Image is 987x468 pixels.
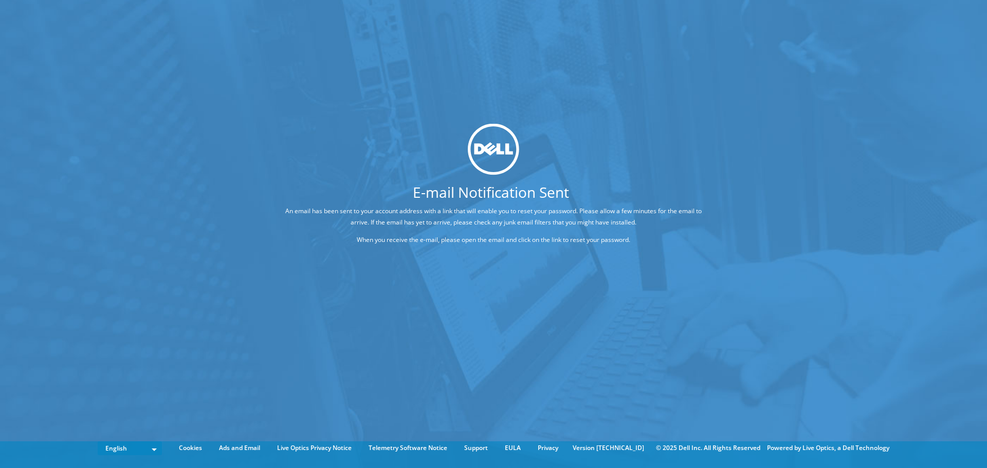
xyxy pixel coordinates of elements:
[211,442,268,454] a: Ads and Email
[651,442,765,454] li: © 2025 Dell Inc. All Rights Reserved
[767,442,889,454] li: Powered by Live Optics, a Dell Technology
[456,442,496,454] a: Support
[530,442,566,454] a: Privacy
[468,124,519,175] img: dell_svg_logo.svg
[247,185,735,199] h1: E-mail Notification Sent
[497,442,528,454] a: EULA
[285,205,702,228] p: An email has been sent to your account address with a link that will enable you to reset your pas...
[171,442,210,454] a: Cookies
[568,442,649,454] li: Version [TECHNICAL_ID]
[285,234,702,246] p: When you receive the e-mail, please open the email and click on the link to reset your password.
[269,442,359,454] a: Live Optics Privacy Notice
[361,442,455,454] a: Telemetry Software Notice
